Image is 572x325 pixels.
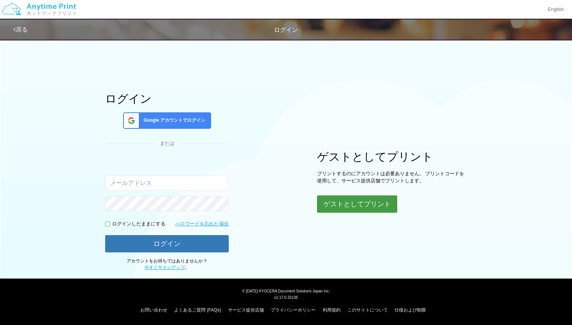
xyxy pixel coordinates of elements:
p: ログインしたままにする [112,221,165,228]
a: 今すぐサインアップ [144,265,185,270]
a: サービス提供店舗 [228,307,264,313]
div: または [105,140,229,147]
p: プリントするのにアカウントは必要ありません。 プリントコードを使用して、サービス提供店舗でプリントします。 [317,170,467,184]
a: お問い合わせ [140,307,167,313]
button: ログイン [105,235,229,252]
span: © [DATE] KYOCERA Document Solutions Japan Inc. [242,288,330,293]
a: 戻る [13,26,28,33]
a: よくあるご質問 (FAQs) [174,307,221,313]
a: このサイトについて [347,307,388,313]
span: ログイン [274,27,298,33]
h1: ゲストとしてプリント [317,151,467,163]
span: Google アカウントでログイン [140,117,205,124]
h1: ログイン [105,92,229,105]
a: プライバシーポリシー [271,307,316,313]
a: 利用規約 [323,307,341,313]
input: メールアドレス [105,176,229,191]
a: 仕様および制限 [395,307,426,313]
p: アカウントをお持ちではありませんか？ [105,258,229,271]
a: パスワードを忘れた場合 [175,221,229,228]
span: v1.17.0.32136 [274,295,298,300]
button: ゲストとしてプリント [317,195,397,213]
span: 。 [144,265,189,270]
